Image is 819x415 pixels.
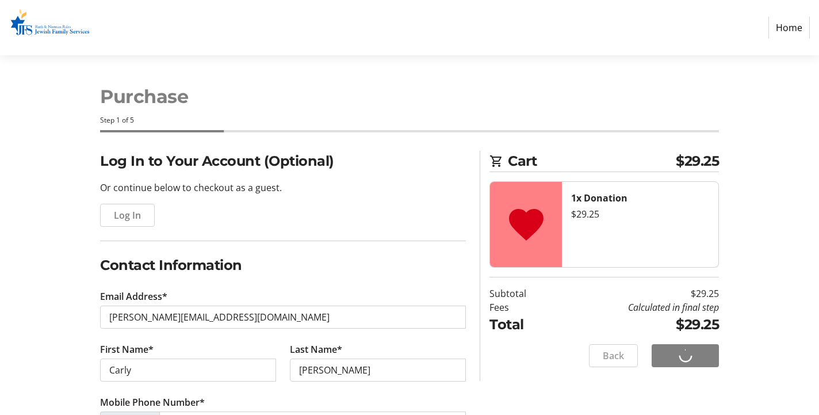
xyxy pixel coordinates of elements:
span: Log In [114,208,141,222]
strong: 1x Donation [571,192,627,204]
div: $29.25 [571,207,709,221]
td: $29.25 [556,287,719,300]
label: Last Name* [290,342,342,356]
td: $29.25 [556,314,719,335]
label: First Name* [100,342,154,356]
button: Log In [100,204,155,227]
span: Cart [508,151,676,172]
td: Calculated in final step [556,300,719,314]
span: $29.25 [676,151,719,172]
div: Step 1 of 5 [100,115,719,125]
label: Email Address* [100,290,167,303]
h2: Contact Information [100,255,466,276]
a: Home [768,17,810,39]
p: Or continue below to checkout as a guest. [100,181,466,195]
td: Subtotal [489,287,556,300]
td: Total [489,314,556,335]
h2: Log In to Your Account (Optional) [100,151,466,172]
td: Fees [489,300,556,314]
img: Ruth & Norman Rales Jewish Family Services's Logo [9,5,91,51]
label: Mobile Phone Number* [100,395,205,409]
h1: Purchase [100,83,719,111]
